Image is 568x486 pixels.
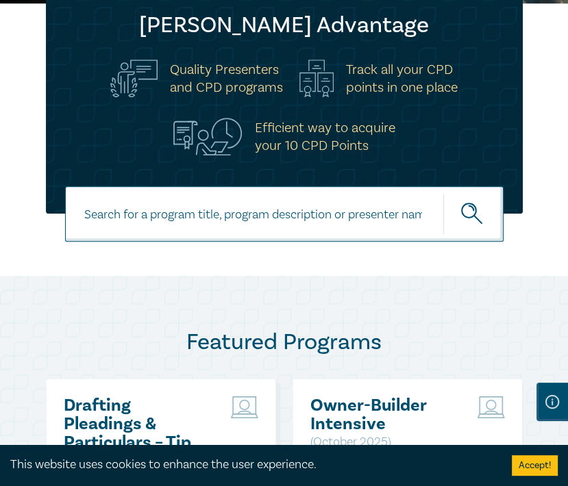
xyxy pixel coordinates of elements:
[346,61,458,97] h5: Track all your CPD points in one place
[478,396,505,418] img: Live Stream
[231,396,258,418] img: Live Stream
[310,396,458,433] a: Owner-Builder Intensive
[545,395,559,409] img: Information Icon
[110,60,157,97] img: Quality Presenters<br>and CPD programs
[173,118,243,155] img: Efficient way to acquire<br>your 10 CPD Points
[64,396,211,452] a: Drafting Pleadings & Particulars – Tips & Traps
[46,329,523,356] h2: Featured Programs
[73,12,495,39] h2: [PERSON_NAME] Advantage
[512,455,558,476] button: Accept cookies
[254,119,395,155] h5: Efficient way to acquire your 10 CPD Points
[10,456,491,474] div: This website uses cookies to enhance the user experience.
[170,61,283,97] h5: Quality Presenters and CPD programs
[65,186,504,242] input: Search for a program title, program description or presenter name
[310,433,458,451] p: ( October 2025 )
[299,60,334,97] img: Track all your CPD<br>points in one place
